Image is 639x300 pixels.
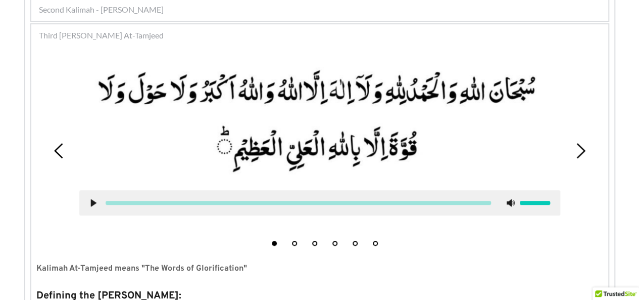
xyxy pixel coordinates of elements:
button: 5 of 6 [353,241,358,246]
strong: Kalimah At-Tamjeed means "The Words of Glorification" [36,264,247,274]
span: Third [PERSON_NAME] At-Tamjeed [39,29,164,41]
button: 4 of 6 [332,241,337,246]
button: 6 of 6 [373,241,378,246]
button: 1 of 6 [272,241,277,246]
button: 2 of 6 [292,241,297,246]
span: Second Kalimah - [PERSON_NAME] [39,4,164,16]
button: 3 of 6 [312,241,317,246]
